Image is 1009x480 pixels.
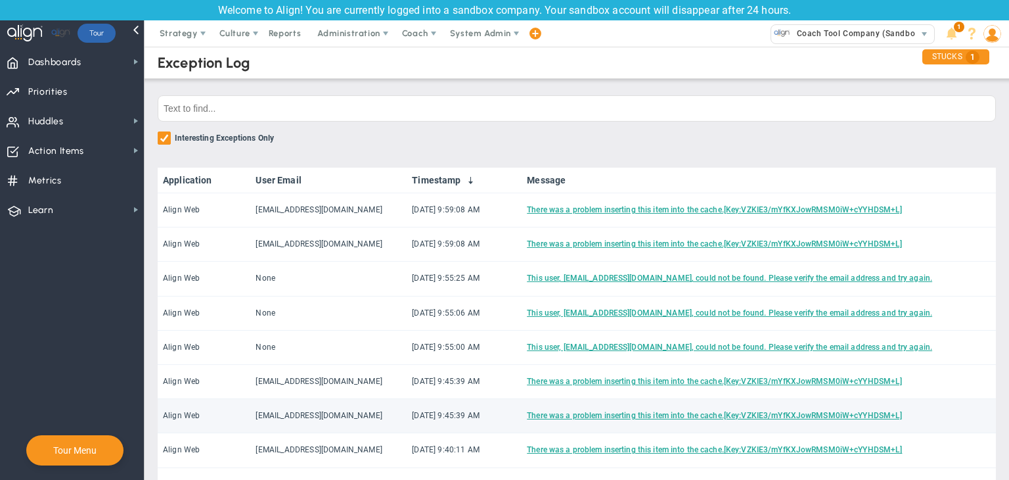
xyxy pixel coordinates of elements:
span: Reports [262,20,308,47]
a: There was a problem inserting this item into the cache.[Key:VZKIE3/mYfKXJowRMSM0iW+cYYHDSM+L] [527,377,902,386]
span: Metrics [28,167,62,195]
td: None [250,331,407,365]
td: [EMAIL_ADDRESS][DOMAIN_NAME] [250,433,407,468]
td: [DATE] 9:55:06 AM [407,297,522,331]
span: Action Items [28,137,84,165]
a: Message [527,175,990,185]
td: [EMAIL_ADDRESS][DOMAIN_NAME] [250,365,407,399]
span: 1 [954,22,964,32]
span: select [915,25,934,43]
td: Align Web [158,193,250,228]
td: [DATE] 9:45:39 AM [407,399,522,433]
span: Priorities [28,78,68,106]
span: Culture [219,28,250,38]
div: Exception Log [158,54,250,72]
td: [EMAIL_ADDRESS][DOMAIN_NAME] [250,228,407,262]
li: Help & Frequently Asked Questions (FAQ) [962,20,982,47]
li: Announcements [941,20,962,47]
span: Interesting Exceptions Only [175,132,274,147]
span: Coach Tool Company (Sandbox) [790,25,922,42]
td: [DATE] 9:55:25 AM [407,262,522,296]
td: None [250,262,407,296]
td: Align Web [158,262,250,296]
td: [DATE] 9:59:08 AM [407,228,522,262]
span: Strategy [160,28,198,38]
span: Learn [28,197,53,224]
span: 1 [966,51,979,64]
span: Administration [317,28,380,38]
td: Align Web [158,331,250,365]
td: Align Web [158,365,250,399]
td: [EMAIL_ADDRESS][DOMAIN_NAME] [250,399,407,433]
span: System Admin [450,28,511,38]
a: There was a problem inserting this item into the cache.[Key:VZKIE3/mYfKXJowRMSM0iW+cYYHDSM+L] [527,411,902,420]
td: Align Web [158,399,250,433]
a: There was a problem inserting this item into the cache.[Key:VZKIE3/mYfKXJowRMSM0iW+cYYHDSM+L] [527,445,902,454]
input: Text to find... [158,95,996,122]
td: [EMAIL_ADDRESS][DOMAIN_NAME] [250,193,407,228]
td: [DATE] 9:45:39 AM [407,365,522,399]
a: This user, [EMAIL_ADDRESS][DOMAIN_NAME], could not be found. Please verify the email address and ... [527,274,932,283]
a: This user, [EMAIL_ADDRESS][DOMAIN_NAME], could not be found. Please verify the email address and ... [527,308,932,318]
img: 64089.Person.photo [983,25,1001,43]
a: Application [163,175,245,185]
td: Align Web [158,228,250,262]
td: None [250,297,407,331]
td: [DATE] 9:40:11 AM [407,433,522,468]
a: Timestamp [412,175,516,185]
div: STUCKS [922,49,989,64]
a: There was a problem inserting this item into the cache.[Key:VZKIE3/mYfKXJowRMSM0iW+cYYHDSM+L] [527,239,902,249]
td: [DATE] 9:59:08 AM [407,193,522,228]
img: 33476.Company.photo [774,25,790,41]
a: There was a problem inserting this item into the cache.[Key:VZKIE3/mYfKXJowRMSM0iW+cYYHDSM+L] [527,205,902,214]
span: Dashboards [28,49,81,76]
a: This user, [EMAIL_ADDRESS][DOMAIN_NAME], could not be found. Please verify the email address and ... [527,343,932,352]
td: Align Web [158,297,250,331]
td: [DATE] 9:55:00 AM [407,331,522,365]
span: Coach [402,28,428,38]
td: Align Web [158,433,250,468]
button: Tour Menu [49,444,101,456]
a: User Email [256,175,401,185]
span: Huddles [28,108,64,135]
